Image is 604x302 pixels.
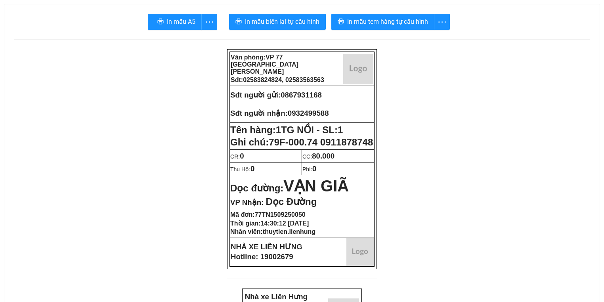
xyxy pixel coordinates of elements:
span: VP Nhận: [230,198,264,206]
span: 14:30:12 [DATE] [261,220,309,227]
span: VẠN GIÃ [283,177,349,195]
span: thuytien.lienhung [263,228,315,235]
strong: Nhà xe Liên Hưng [245,292,308,301]
span: printer [157,18,164,26]
strong: Thời gian: [230,220,309,227]
strong: Tên hàng: [230,124,343,135]
span: In mẫu A5 [167,17,195,27]
span: printer [338,18,344,26]
strong: Nhân viên: [230,228,315,235]
span: CC: [302,153,334,160]
span: In mẫu biên lai tự cấu hình [245,17,319,27]
span: 0 [250,164,254,173]
strong: NHÀ XE LIÊN HƯNG [231,243,302,251]
img: logo [343,54,373,84]
span: 0 [312,164,316,173]
strong: Dọc đường: [230,183,349,193]
strong: Sđt người gửi: [230,91,281,99]
span: printer [235,18,242,26]
span: VP 77 [GEOGRAPHIC_DATA][PERSON_NAME] [231,54,298,75]
span: more [434,17,449,27]
span: 79F-000.74 0911878748 [269,137,373,147]
span: 02583824824, 02583563563 [243,76,324,83]
span: Phí: [302,166,316,172]
span: Dọc Đường [266,196,317,207]
button: printerIn mẫu tem hàng tự cấu hình [331,14,434,30]
span: 0 [240,152,244,160]
span: 80.000 [312,152,334,160]
span: 0867931168 [281,91,322,99]
span: more [202,17,217,27]
button: printerIn mẫu biên lai tự cấu hình [229,14,326,30]
span: 0932499588 [288,109,329,117]
strong: Sđt: [231,76,324,83]
strong: Mã đơn: [230,211,306,218]
strong: Văn phòng: [231,54,298,75]
button: more [201,14,217,30]
button: more [434,14,450,30]
strong: Sđt người nhận: [230,109,288,117]
span: 77TN1509250050 [255,211,306,218]
span: 1TG NỒI - SL: [276,124,343,135]
img: logo [346,238,374,266]
span: In mẫu tem hàng tự cấu hình [347,17,428,27]
span: Thu Hộ: [230,166,254,172]
span: 1 [338,124,343,135]
span: CR: [230,153,244,160]
strong: Hotline: 19002679 [231,252,293,261]
span: Ghi chú: [230,137,373,147]
button: printerIn mẫu A5 [148,14,202,30]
